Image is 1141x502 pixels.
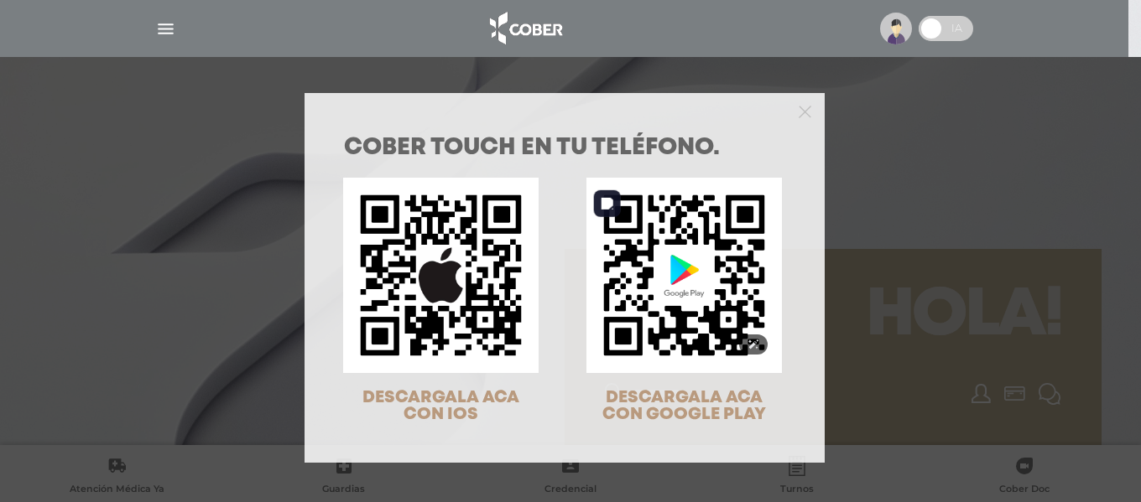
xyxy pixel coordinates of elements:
[586,178,782,373] img: qr-code
[799,103,811,118] button: Close
[602,390,766,422] span: DESCARGALA ACA CON GOOGLE PLAY
[362,390,519,422] span: DESCARGALA ACA CON IOS
[344,137,785,160] h1: COBER TOUCH en tu teléfono.
[343,178,539,373] img: qr-code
